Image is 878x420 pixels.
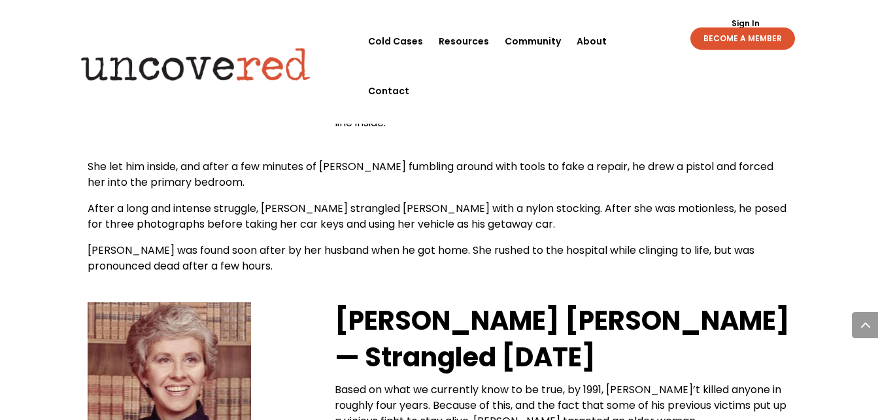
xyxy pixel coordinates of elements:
span: After a long and intense struggle, [PERSON_NAME] strangled [PERSON_NAME] with a nylon stocking. A... [88,201,786,232]
a: About [577,16,607,66]
span: At 10:00 a.m. on [DATE], [PERSON_NAME] dressed up as a telephone repairman with a briefcase and h... [335,52,777,130]
img: Uncovered logo [70,39,322,90]
span: [PERSON_NAME] was found soon after by her husband when he got home. She rushed to the hospital wh... [88,243,754,273]
span: She let him inside, and after a few minutes of [PERSON_NAME] fumbling around with tools to fake a... [88,159,773,190]
b: [PERSON_NAME] [PERSON_NAME] [335,302,790,339]
a: BECOME A MEMBER [690,27,795,50]
strong: — Strangled [DATE] [335,339,596,376]
a: Cold Cases [368,16,423,66]
a: Community [505,16,561,66]
a: Sign In [724,20,767,27]
a: Contact [368,66,409,116]
a: Resources [439,16,489,66]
